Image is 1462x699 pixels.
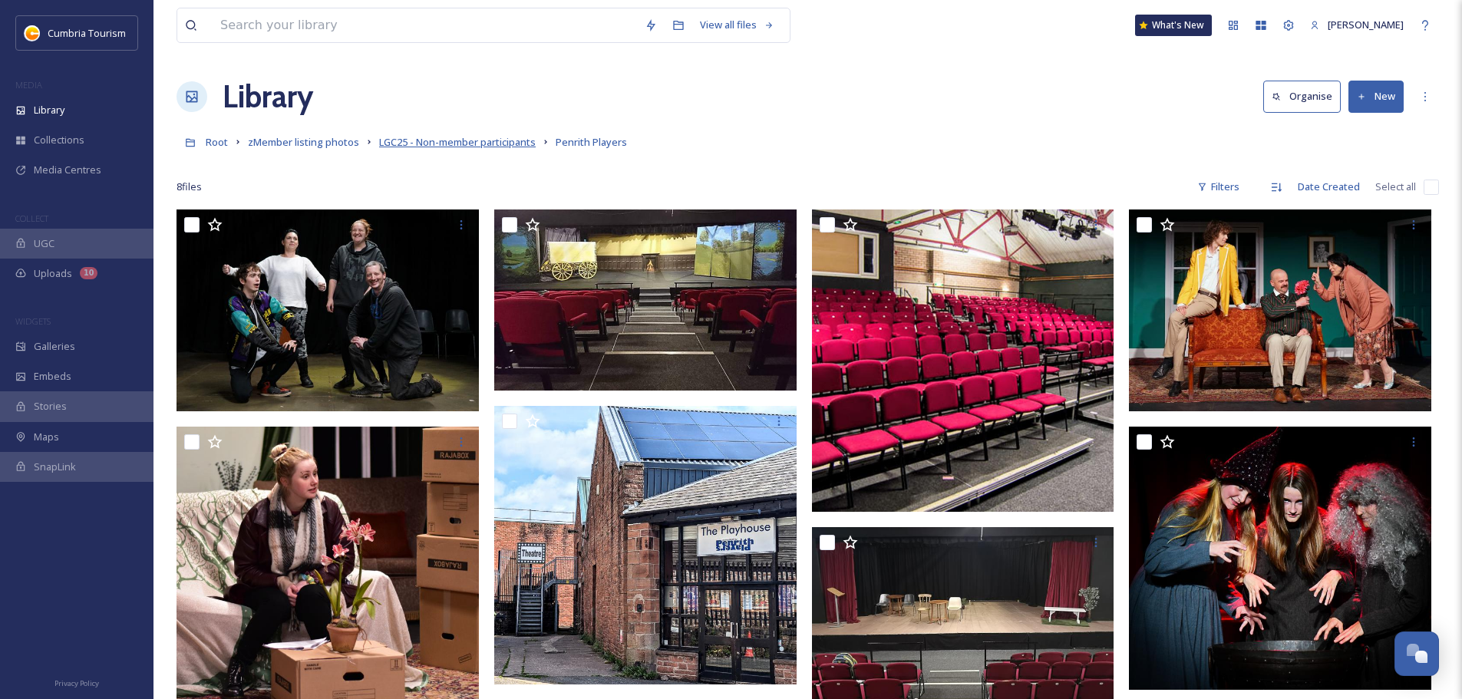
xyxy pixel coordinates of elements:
[1290,172,1368,202] div: Date Created
[15,315,51,327] span: WIDGETS
[206,135,228,149] span: Root
[34,339,75,354] span: Galleries
[248,133,359,151] a: zMember listing photos
[177,180,202,194] span: 8 file s
[1394,631,1439,676] button: Open Chat
[379,133,536,151] a: LGC25 - Non-member participants
[15,79,42,91] span: MEDIA
[34,103,64,117] span: Library
[15,213,48,224] span: COLLECT
[213,8,637,42] input: Search your library
[34,133,84,147] span: Collections
[48,26,126,40] span: Cumbria Tourism
[1190,172,1247,202] div: Filters
[494,209,797,391] img: Penrith Players (7).jpg
[223,74,313,120] a: Library
[1302,10,1411,40] a: [PERSON_NAME]
[556,135,627,149] span: Penrith Players
[54,673,99,691] a: Privacy Policy
[34,399,67,414] span: Stories
[34,163,101,177] span: Media Centres
[494,406,797,684] img: Penrith Players (1).jpg
[692,10,782,40] a: View all files
[25,25,40,41] img: images.jpg
[177,209,479,411] img: Penrith Players (4).JPG
[812,209,1114,512] img: Penrith Players (2).jpg
[248,135,359,149] span: zMember listing photos
[34,430,59,444] span: Maps
[1129,427,1431,690] img: Penrith Players.jpg
[34,266,72,281] span: Uploads
[1135,15,1212,36] a: What's New
[34,460,76,474] span: SnapLink
[379,135,536,149] span: LGC25 - Non-member participants
[80,267,97,279] div: 10
[556,133,627,151] a: Penrith Players
[1375,180,1416,194] span: Select all
[34,236,54,251] span: UGC
[54,678,99,688] span: Privacy Policy
[1263,81,1341,112] button: Organise
[34,369,71,384] span: Embeds
[206,133,228,151] a: Root
[1348,81,1404,112] button: New
[1328,18,1404,31] span: [PERSON_NAME]
[1129,209,1431,411] img: Penrith Players (3).JPG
